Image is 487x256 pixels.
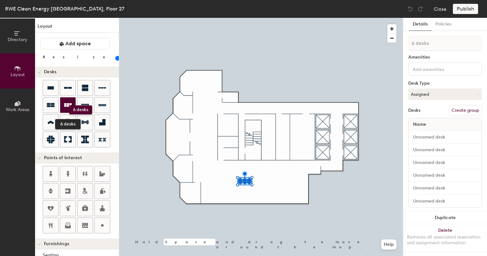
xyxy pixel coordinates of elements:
[44,69,56,75] span: Desks
[449,105,482,116] button: Create group
[410,184,480,193] input: Unnamed desk
[60,97,76,113] button: 6 desks
[44,155,82,160] span: Points of Interest
[5,5,124,13] div: RWE Clean Energy [GEOGRAPHIC_DATA], Floor 27
[409,18,432,31] button: Details
[410,133,480,142] input: Unnamed desk
[408,89,482,100] button: Assigned
[410,146,480,154] input: Unnamed desk
[65,40,91,47] span: Add space
[8,37,27,42] span: Directory
[6,107,29,112] span: Work Areas
[411,65,469,73] input: Add amenities
[408,81,482,86] div: Desk Type
[410,196,480,205] input: Unnamed desk
[432,18,455,31] button: Policies
[44,241,69,246] span: Furnishings
[35,23,119,33] h1: Layout
[40,38,110,49] button: Add space
[434,4,447,14] button: Close
[11,72,25,77] span: Layout
[43,54,113,60] div: Resize
[407,234,483,246] div: Removes all associated reservation and assignment information
[410,171,480,180] input: Unnamed desk
[403,224,487,252] button: DeleteRemoves all associated reservation and assignment information
[410,158,480,167] input: Unnamed desk
[408,108,420,113] div: Desks
[410,119,429,130] span: Name
[403,211,487,224] button: Duplicate
[408,55,482,60] div: Amenities
[381,239,396,250] button: Help
[417,6,424,12] img: Redo
[407,6,413,12] img: Undo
